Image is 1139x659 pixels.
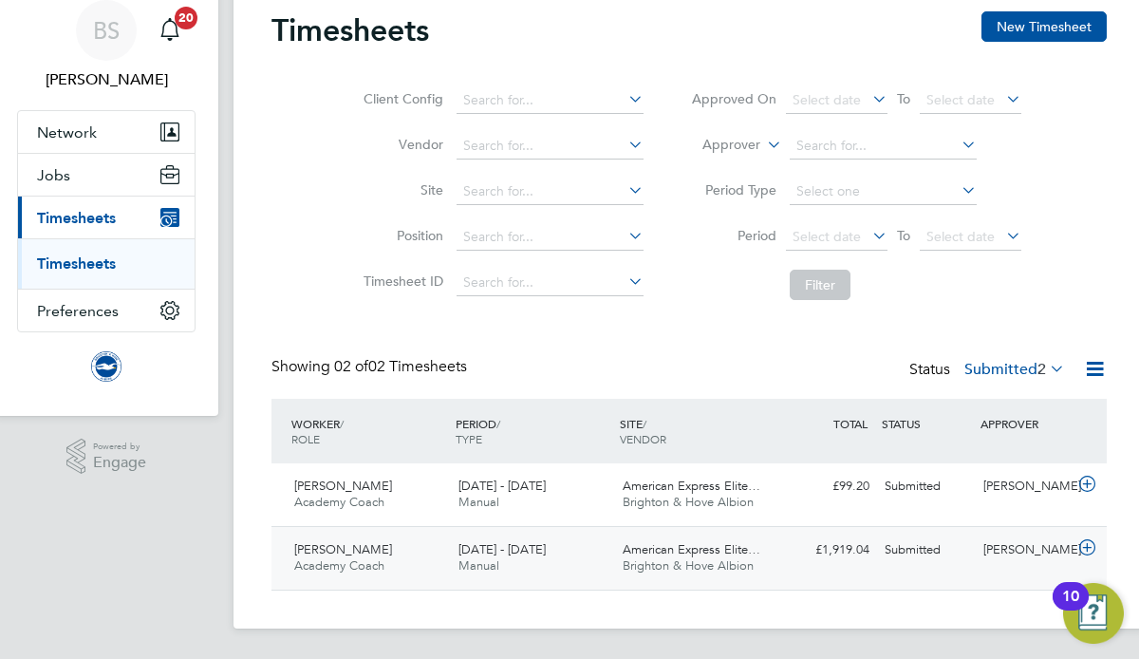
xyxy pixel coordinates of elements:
[37,166,70,184] span: Jobs
[18,238,195,289] div: Timesheets
[620,431,666,446] span: VENDOR
[976,471,1074,502] div: [PERSON_NAME]
[615,406,779,456] div: SITE
[294,557,384,574] span: Academy Coach
[675,136,760,155] label: Approver
[358,136,443,153] label: Vendor
[1063,583,1124,644] button: Open Resource Center, 10 new notifications
[93,455,146,471] span: Engage
[37,209,116,227] span: Timesheets
[340,416,344,431] span: /
[623,557,754,574] span: Brighton & Hove Albion
[457,179,644,205] input: Search for...
[623,478,760,494] span: American Express Elite…
[909,357,1069,384] div: Status
[66,439,147,475] a: Powered byEngage
[691,90,776,107] label: Approved On
[93,439,146,455] span: Powered by
[926,228,995,245] span: Select date
[623,494,754,510] span: Brighton & Hove Albion
[790,133,977,160] input: Search for...
[877,471,976,502] div: Submitted
[793,228,861,245] span: Select date
[334,357,368,376] span: 02 of
[294,541,392,557] span: [PERSON_NAME]
[18,111,195,153] button: Network
[456,431,482,446] span: TYPE
[877,535,976,566] div: Submitted
[451,406,615,456] div: PERIOD
[358,273,443,290] label: Timesheet ID
[175,7,197,29] span: 20
[358,181,443,198] label: Site
[643,416,646,431] span: /
[91,351,121,382] img: brightonandhovealbion-logo-retina.png
[271,11,429,49] h2: Timesheets
[457,270,644,296] input: Search for...
[976,535,1074,566] div: [PERSON_NAME]
[458,557,499,574] span: Manual
[334,357,467,376] span: 02 Timesheets
[458,541,546,557] span: [DATE] - [DATE]
[981,11,1107,42] button: New Timesheet
[18,154,195,196] button: Jobs
[1062,596,1079,621] div: 10
[271,357,471,377] div: Showing
[37,302,119,320] span: Preferences
[891,86,916,111] span: To
[926,91,995,108] span: Select date
[691,227,776,244] label: Period
[976,406,1074,441] div: APPROVER
[496,416,500,431] span: /
[964,360,1065,379] label: Submitted
[294,494,384,510] span: Academy Coach
[458,494,499,510] span: Manual
[457,224,644,251] input: Search for...
[790,179,977,205] input: Select one
[458,478,546,494] span: [DATE] - [DATE]
[93,18,120,43] span: BS
[37,254,116,273] a: Timesheets
[358,90,443,107] label: Client Config
[457,133,644,160] input: Search for...
[287,406,451,456] div: WORKER
[17,351,196,382] a: Go to home page
[891,223,916,248] span: To
[793,91,861,108] span: Select date
[691,181,776,198] label: Period Type
[778,471,877,502] div: £99.20
[1037,360,1046,379] span: 2
[18,197,195,238] button: Timesheets
[778,535,877,566] div: £1,919.04
[457,87,644,114] input: Search for...
[17,68,196,91] span: Ben Smith
[294,478,392,494] span: [PERSON_NAME]
[833,416,868,431] span: TOTAL
[877,406,976,441] div: STATUS
[18,290,195,331] button: Preferences
[291,431,320,446] span: ROLE
[37,123,97,141] span: Network
[790,270,850,300] button: Filter
[358,227,443,244] label: Position
[623,541,760,557] span: American Express Elite…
